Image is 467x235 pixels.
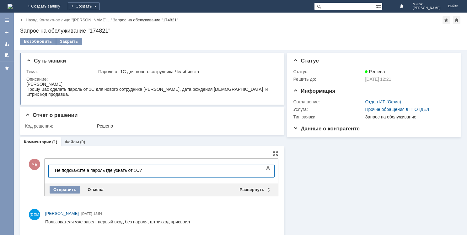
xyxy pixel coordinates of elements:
div: Сделать домашней страницей [453,16,460,24]
a: Перейти на домашнюю страницу [8,4,13,9]
span: 12:54 [94,212,102,216]
div: | [37,17,38,22]
a: Файлы [65,139,79,144]
img: logo [8,4,13,9]
div: Добавить в избранное [443,16,450,24]
div: Запрос на обслуживание "174821" [20,28,461,34]
div: Соглашение: [293,99,364,104]
span: [PERSON_NAME] [45,211,79,216]
span: [DATE] 12:21 [365,77,391,82]
div: Код решения: [25,123,96,128]
span: Статус [293,58,319,64]
a: [PERSON_NAME] [45,210,79,217]
a: Создать заявку [2,28,12,38]
div: / [39,18,113,22]
span: Суть заявки [26,58,66,64]
div: Тема: [26,69,97,74]
a: Комментарии [24,139,51,144]
a: Контактное лицо "[PERSON_NAME]… [39,18,111,22]
div: (1) [52,139,57,144]
span: Расширенный поиск [376,3,382,9]
a: Мои заявки [2,39,12,49]
a: Прочие обращения в IT ОТДЕЛ [365,107,429,112]
div: Статус: [293,69,364,74]
div: Решено [97,123,276,128]
span: Данные о контрагенте [293,126,360,132]
div: Тип заявки: [293,114,364,119]
span: Отчет о решении [25,112,78,118]
span: Информация [293,88,335,94]
a: Мои согласования [2,50,12,60]
div: Запрос на обслуживание "174821" [113,18,178,22]
div: (0) [80,139,85,144]
div: Создать [68,3,100,10]
div: Описание: [26,77,277,82]
span: МЕ [29,159,40,170]
div: На всю страницу [273,151,278,156]
div: Запрос на обслуживание [365,114,451,119]
span: Мицук [413,3,441,6]
span: [PERSON_NAME] [413,6,441,10]
div: Решить до: [293,77,364,82]
a: Отдел-ИТ (Офис) [365,99,401,104]
a: Назад [26,18,37,22]
span: Решена [365,69,385,74]
span: [DATE] [81,212,92,216]
div: Услуга: [293,107,364,112]
div: Пароль от 1С для нового сотрудника Челябинска [98,69,276,74]
span: Показать панель инструментов [264,164,272,172]
div: Не подскажите а пароль где узнать от 1С? [3,3,92,8]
